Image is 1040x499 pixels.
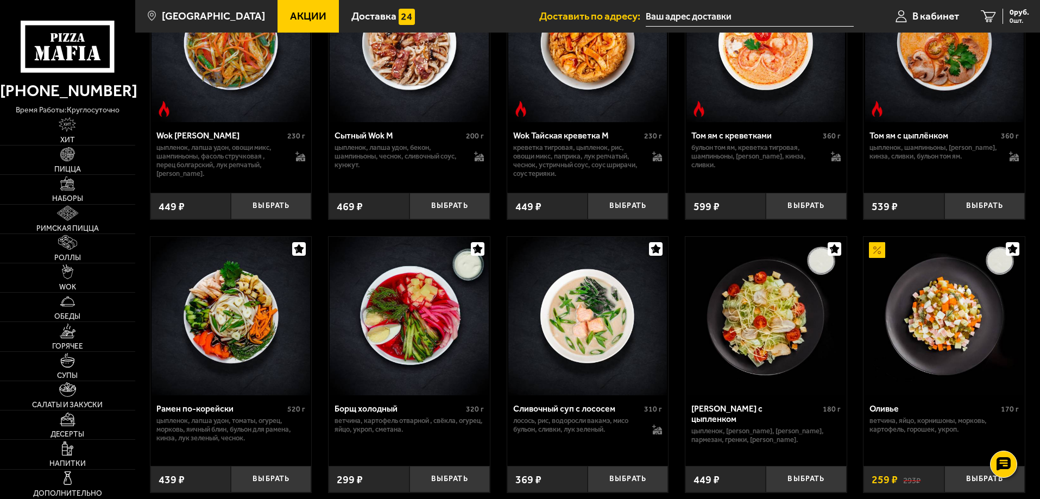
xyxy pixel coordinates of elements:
span: Пицца [54,166,81,173]
img: Острое блюдо [513,101,529,117]
div: Борщ холодный [335,403,463,414]
span: 0 руб. [1010,9,1029,16]
div: Сливочный суп с лососем [513,403,642,414]
span: 170 г [1001,405,1019,414]
p: ветчина, яйцо, корнишоны, морковь, картофель, горошек, укроп. [869,416,1019,434]
button: Выбрать [588,193,668,219]
img: Рамен по-корейски [152,237,310,395]
span: 439 ₽ [159,473,185,486]
div: Том ям с цыплёнком [869,130,998,141]
span: Обеды [54,313,80,320]
span: WOK [59,283,76,291]
img: Острое блюдо [869,101,885,117]
span: Горячее [52,343,83,350]
img: Борщ холодный [330,237,488,395]
p: цыпленок, лапша удон, овощи микс, шампиньоны, фасоль стручковая , перец болгарский, лук репчатый,... [156,143,285,178]
button: Выбрать [588,466,668,492]
span: 599 ₽ [694,200,720,213]
div: Том ям с креветками [691,130,820,141]
span: Наборы [52,195,83,203]
span: 200 г [466,131,484,141]
span: 520 г [287,405,305,414]
button: Выбрать [944,193,1025,219]
span: 299 ₽ [337,473,363,486]
a: АкционныйОливье [863,237,1025,395]
span: Бассейная улица, 89 [646,7,854,27]
img: Акционный [869,242,885,258]
span: Салаты и закуски [32,401,103,409]
span: 230 г [287,131,305,141]
span: 449 ₽ [159,200,185,213]
span: 449 ₽ [694,473,720,486]
button: Выбрать [409,193,490,219]
span: 360 г [823,131,841,141]
span: 0 шт. [1010,17,1029,24]
span: Доставка [351,11,396,21]
div: Оливье [869,403,998,414]
span: 320 г [466,405,484,414]
a: Сливочный суп с лососем [507,237,669,395]
div: Сытный Wok M [335,130,463,141]
div: [PERSON_NAME] с цыпленком [691,403,820,424]
div: Wok [PERSON_NAME] [156,130,285,141]
div: Wok Тайская креветка M [513,130,642,141]
img: Оливье [865,237,1024,395]
span: Дополнительно [33,490,102,497]
a: Борщ холодный [329,237,490,395]
div: Рамен по-корейски [156,403,285,414]
img: Острое блюдо [156,101,172,117]
img: 15daf4d41897b9f0e9f617042186c801.svg [399,9,415,25]
span: 230 г [644,131,662,141]
img: Салат Цезарь с цыпленком [686,237,845,395]
p: креветка тигровая, цыпленок, рис, овощи микс, паприка, лук репчатый, чеснок, устричный соус, соус... [513,143,642,178]
span: Хит [60,136,75,144]
span: Роллы [54,254,81,262]
a: Рамен по-корейски [150,237,312,395]
img: Сливочный суп с лососем [508,237,667,395]
span: Напитки [49,460,86,468]
input: Ваш адрес доставки [646,7,854,27]
span: В кабинет [912,11,959,21]
span: 449 ₽ [515,200,541,213]
p: цыпленок, шампиньоны, [PERSON_NAME], кинза, сливки, бульон том ям. [869,143,998,161]
span: 469 ₽ [337,200,363,213]
p: цыпленок, [PERSON_NAME], [PERSON_NAME], пармезан, гренки, [PERSON_NAME]. [691,427,841,444]
button: Выбрать [766,466,846,492]
span: 259 ₽ [872,473,898,486]
img: Острое блюдо [691,101,707,117]
button: Выбрать [409,466,490,492]
s: 293 ₽ [903,474,921,485]
button: Выбрать [944,466,1025,492]
span: Десерты [51,431,84,438]
button: Выбрать [766,193,846,219]
p: лосось, рис, водоросли вакамэ, мисо бульон, сливки, лук зеленый. [513,416,642,434]
span: Акции [290,11,326,21]
span: Доставить по адресу: [539,11,646,21]
button: Выбрать [231,466,311,492]
a: Салат Цезарь с цыпленком [685,237,847,395]
span: 539 ₽ [872,200,898,213]
span: 310 г [644,405,662,414]
span: 360 г [1001,131,1019,141]
p: цыпленок, лапша удон, томаты, огурец, морковь, яичный блин, бульон для рамена, кинза, лук зеленый... [156,416,306,443]
p: бульон том ям, креветка тигровая, шампиньоны, [PERSON_NAME], кинза, сливки. [691,143,820,169]
span: Римская пицца [36,225,99,232]
span: 180 г [823,405,841,414]
span: Супы [57,372,78,380]
p: цыпленок, лапша удон, бекон, шампиньоны, чеснок, сливочный соус, кунжут. [335,143,463,169]
p: ветчина, картофель отварной , свёкла, огурец, яйцо, укроп, сметана. [335,416,484,434]
button: Выбрать [231,193,311,219]
span: [GEOGRAPHIC_DATA] [162,11,265,21]
span: 369 ₽ [515,473,541,486]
